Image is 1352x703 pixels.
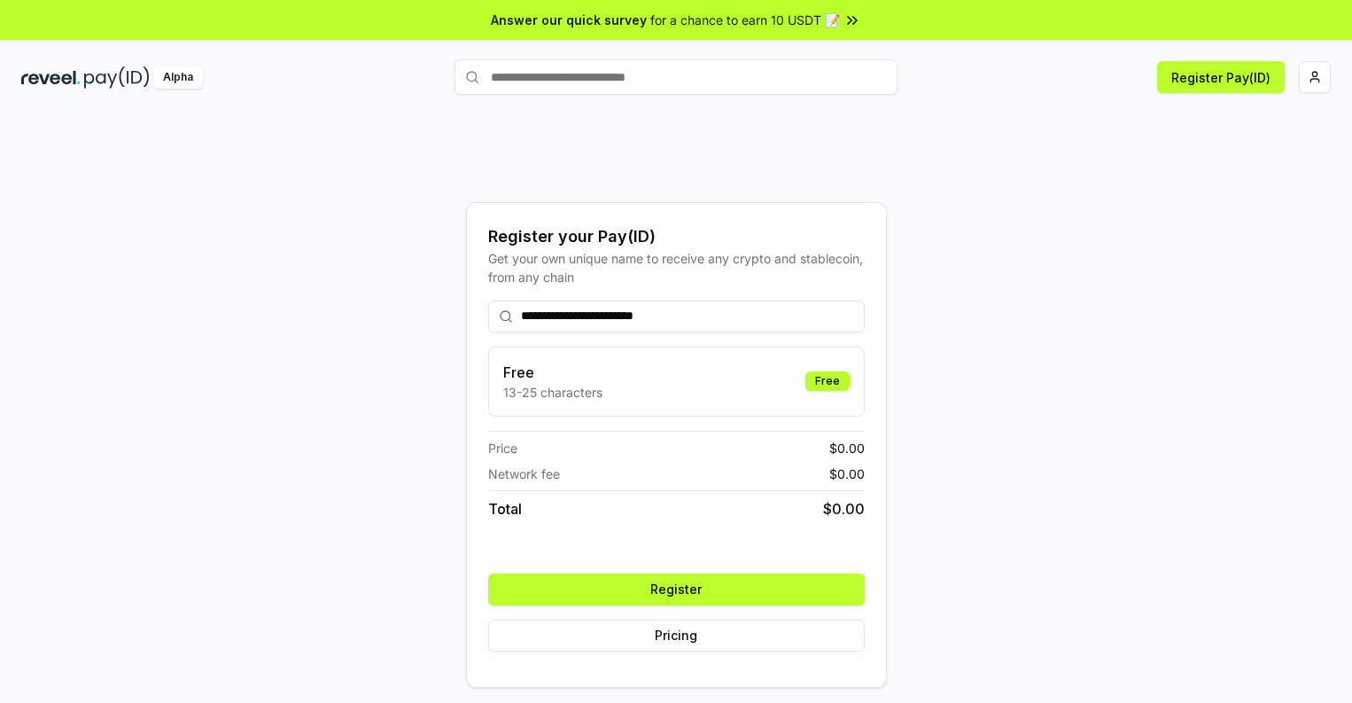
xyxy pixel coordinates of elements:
[829,439,865,457] span: $ 0.00
[488,620,865,652] button: Pricing
[84,66,150,89] img: pay_id
[488,465,560,483] span: Network fee
[488,498,522,519] span: Total
[829,465,865,483] span: $ 0.00
[503,362,602,383] h3: Free
[1157,61,1285,93] button: Register Pay(ID)
[488,249,865,286] div: Get your own unique name to receive any crypto and stablecoin, from any chain
[805,371,850,391] div: Free
[488,574,865,605] button: Register
[491,11,647,29] span: Answer our quick survey
[823,498,865,519] span: $ 0.00
[503,383,602,402] p: 13-25 characters
[650,11,840,29] span: for a chance to earn 10 USDT 📝
[488,439,517,457] span: Price
[21,66,81,89] img: reveel_dark
[153,66,203,89] div: Alpha
[488,224,865,249] div: Register your Pay(ID)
